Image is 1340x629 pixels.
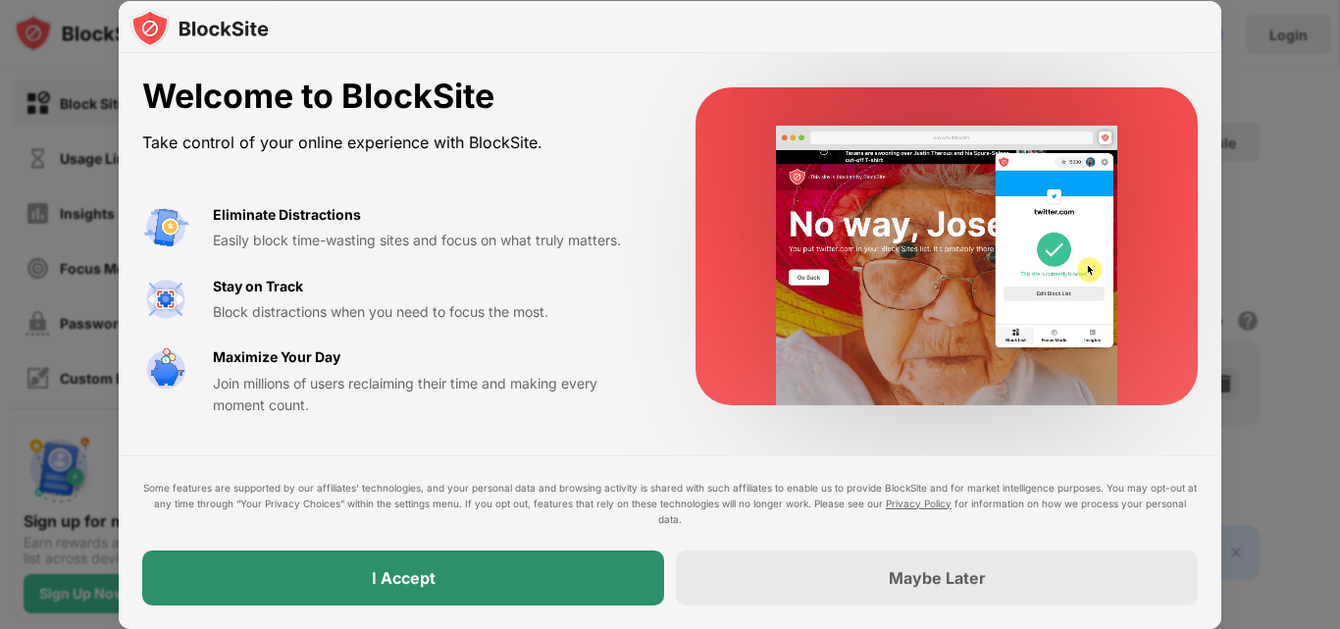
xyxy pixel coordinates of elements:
[213,301,648,323] div: Block distractions when you need to focus the most.
[142,77,648,117] div: Welcome to BlockSite
[142,129,648,157] div: Take control of your online experience with BlockSite.
[213,346,340,368] div: Maximize Your Day
[142,204,189,251] img: value-avoid-distractions.svg
[142,346,189,393] img: value-safe-time.svg
[886,498,952,509] a: Privacy Policy
[130,9,269,48] img: logo-blocksite.svg
[372,568,436,588] div: I Accept
[213,204,361,226] div: Eliminate Distractions
[142,276,189,323] img: value-focus.svg
[213,373,648,417] div: Join millions of users reclaiming their time and making every moment count.
[213,230,648,251] div: Easily block time-wasting sites and focus on what truly matters.
[889,568,986,588] div: Maybe Later
[142,480,1198,527] div: Some features are supported by our affiliates’ technologies, and your personal data and browsing ...
[213,276,303,297] div: Stay on Track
